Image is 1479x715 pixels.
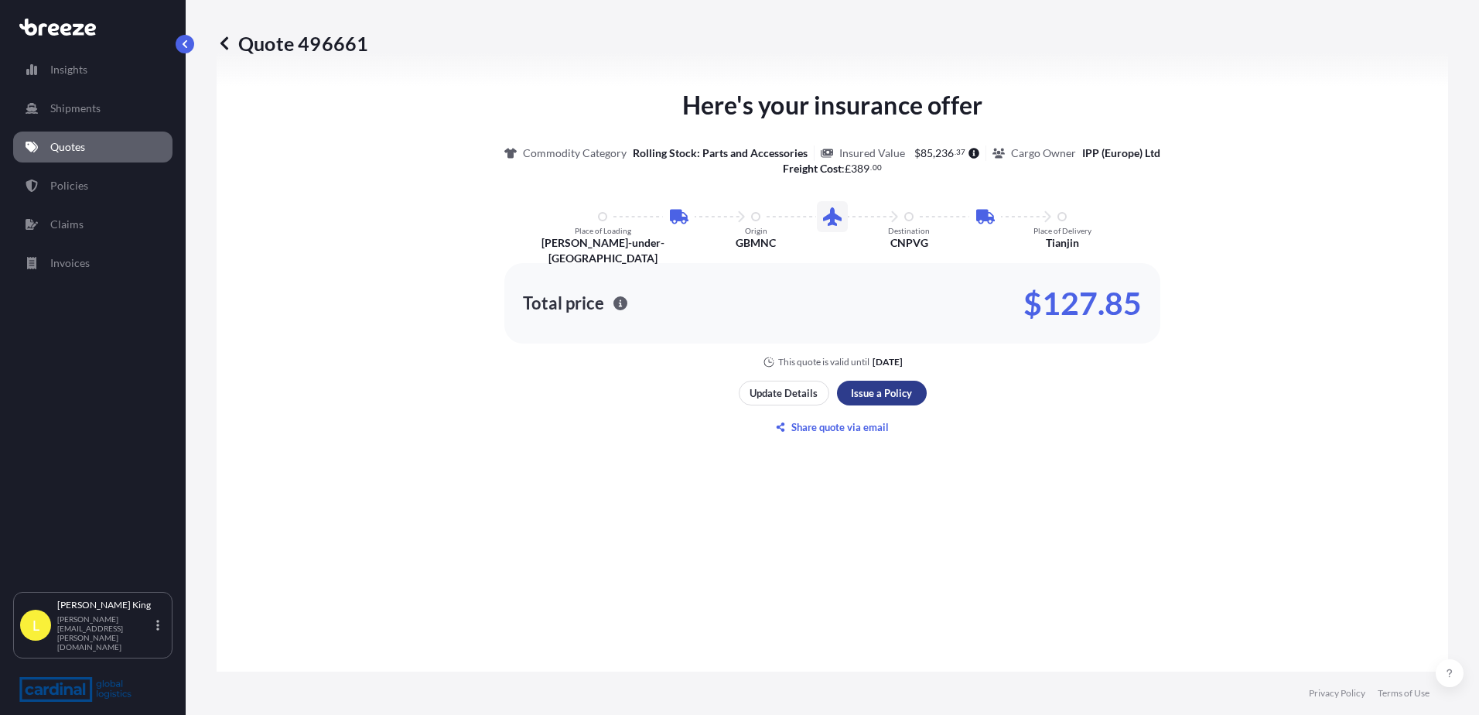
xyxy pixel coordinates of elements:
[791,419,889,435] p: Share quote via email
[57,614,153,652] p: [PERSON_NAME][EMAIL_ADDRESS][PERSON_NAME][DOMAIN_NAME]
[837,381,927,405] button: Issue a Policy
[736,235,776,251] p: GBMNC
[1011,145,1076,161] p: Cargo Owner
[50,139,85,155] p: Quotes
[783,162,842,175] b: Freight Cost
[13,93,172,124] a: Shipments
[13,170,172,201] a: Policies
[13,209,172,240] a: Claims
[783,161,882,176] p: :
[1378,687,1429,700] a: Terms of Use
[1046,235,1079,251] p: Tianjin
[778,356,869,368] p: This quote is valid until
[739,415,927,440] button: Share quote via email
[845,163,851,174] span: £
[839,145,905,161] p: Insured Value
[870,165,872,170] span: .
[50,255,90,271] p: Invoices
[50,101,101,116] p: Shipments
[1023,291,1142,316] p: $127.85
[888,226,930,235] p: Destination
[682,87,982,124] p: Here's your insurance offer
[890,235,928,251] p: CNPVG
[32,617,39,633] span: L
[750,385,818,401] p: Update Details
[575,226,631,235] p: Place of Loading
[50,178,88,193] p: Policies
[739,381,829,405] button: Update Details
[955,149,956,155] span: .
[19,677,132,702] img: organization-logo
[1309,687,1365,700] a: Privacy Policy
[50,217,84,232] p: Claims
[1082,145,1160,161] p: IPP (Europe) Ltd
[523,296,604,311] p: Total price
[531,235,674,266] p: [PERSON_NAME]-under-[GEOGRAPHIC_DATA]
[13,132,172,162] a: Quotes
[13,54,172,85] a: Insights
[523,145,627,161] p: Commodity Category
[745,226,767,235] p: Origin
[57,599,153,611] p: [PERSON_NAME] King
[851,385,912,401] p: Issue a Policy
[633,145,808,161] p: Rolling Stock: Parts and Accessories
[921,148,933,159] span: 85
[873,165,882,170] span: 00
[956,149,965,155] span: 37
[1033,226,1091,235] p: Place of Delivery
[933,148,935,159] span: ,
[50,62,87,77] p: Insights
[873,356,903,368] p: [DATE]
[217,31,368,56] p: Quote 496661
[851,163,869,174] span: 389
[935,148,954,159] span: 236
[914,148,921,159] span: $
[13,248,172,279] a: Invoices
